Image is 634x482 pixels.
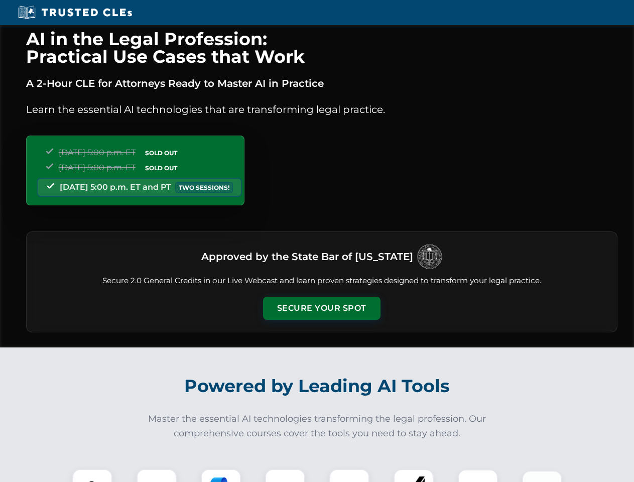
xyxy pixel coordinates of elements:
img: Trusted CLEs [15,5,135,20]
span: [DATE] 5:00 p.m. ET [59,148,136,157]
span: SOLD OUT [142,148,181,158]
h2: Powered by Leading AI Tools [39,369,595,404]
span: SOLD OUT [142,163,181,173]
p: Learn the essential AI technologies that are transforming legal practice. [26,101,617,117]
p: Secure 2.0 General Credits in our Live Webcast and learn proven strategies designed to transform ... [39,275,605,287]
h3: Approved by the State Bar of [US_STATE] [201,248,413,266]
h1: AI in the Legal Profession: Practical Use Cases that Work [26,30,617,65]
span: [DATE] 5:00 p.m. ET [59,163,136,172]
button: Secure Your Spot [263,297,381,320]
img: Logo [417,244,442,269]
p: A 2-Hour CLE for Attorneys Ready to Master AI in Practice [26,75,617,91]
p: Master the essential AI technologies transforming the legal profession. Our comprehensive courses... [142,412,493,441]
